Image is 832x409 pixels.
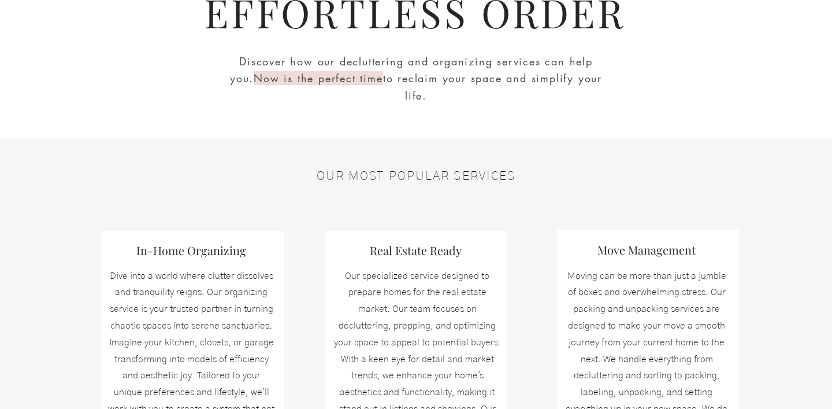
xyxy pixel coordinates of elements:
h3: Move Management [577,242,716,258]
span: Discover how our decluttering and organizing services can help you. to reclaim your space and sim... [230,54,602,103]
span: Now is the perfect time [254,71,382,85]
h3: Real Estate Ready [346,242,485,259]
span: OUR MOST POPULAR SERVICES [317,170,516,182]
h3: In-Home Organizing [122,242,261,259]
